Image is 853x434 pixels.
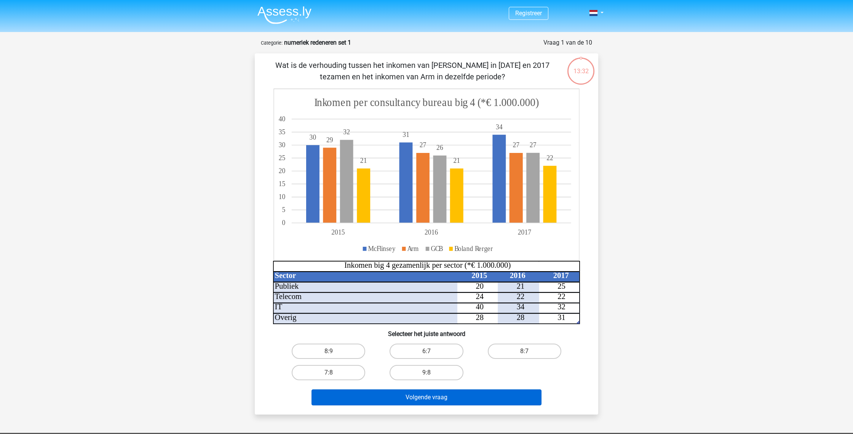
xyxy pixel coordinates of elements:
tspan: 34 [517,303,525,311]
tspan: 30 [279,141,286,149]
tspan: 27 [530,141,537,149]
tspan: 25 [557,282,565,290]
tspan: 21 [517,282,525,290]
label: 7:8 [292,365,365,380]
tspan: 34 [496,123,503,131]
h6: Selecteer het juiste antwoord [267,324,586,338]
tspan: 2016 [510,271,526,280]
tspan: 25 [279,154,286,162]
tspan: 15 [279,180,286,188]
tspan: 10 [279,193,286,201]
strong: numeriek redeneren set 1 [284,39,351,46]
label: 8:7 [488,344,561,359]
tspan: GCB [431,244,443,252]
a: Registreer [515,10,542,17]
tspan: 30 [310,133,316,141]
p: Wat is de verhouding tussen het inkomen van [PERSON_NAME] in [DATE] en 2017 tezamen en het inkome... [267,59,557,82]
tspan: 28 [476,313,484,321]
label: 8:9 [292,344,365,359]
tspan: 2121 [360,157,460,165]
tspan: Sector [275,271,296,280]
small: Categorie: [261,40,283,46]
button: Volgende vraag [311,389,542,405]
tspan: Inkomen per consultancy bureau big 4 (*€ 1.000.000) [314,96,539,109]
tspan: McFlinsey [368,244,396,252]
tspan: 2017 [553,271,569,280]
tspan: 35 [279,128,286,136]
tspan: 40 [476,303,484,311]
tspan: 2015 [471,271,487,280]
tspan: Overig [275,313,297,322]
div: 13:32 [567,57,595,76]
tspan: Boland Rerger [454,244,493,252]
label: 9:8 [390,365,463,380]
tspan: 20 [476,282,484,290]
tspan: 22 [517,292,525,301]
tspan: 0 [282,219,286,227]
tspan: Arm [407,244,419,252]
tspan: 31 [403,130,409,138]
tspan: 5 [282,206,286,214]
tspan: 20 [279,167,286,175]
tspan: 26 [436,143,443,151]
tspan: 31 [557,313,565,321]
tspan: 40 [279,115,286,123]
tspan: 32 [557,303,565,311]
tspan: IT [275,303,283,311]
tspan: 201520162017 [331,228,531,236]
tspan: 28 [517,313,525,321]
tspan: 2727 [420,141,519,149]
tspan: 22 [546,154,553,162]
tspan: Publiek [275,282,299,290]
tspan: 32 [343,128,350,136]
label: 6:7 [390,344,463,359]
tspan: 22 [557,292,565,301]
tspan: 29 [326,136,333,144]
tspan: Telecom [275,292,302,301]
img: Assessly [257,6,311,24]
div: Vraag 1 van de 10 [543,38,592,47]
tspan: Inkomen big 4 gezamenlijk per sector (*€ 1.000.000) [344,261,511,270]
tspan: 24 [476,292,484,301]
